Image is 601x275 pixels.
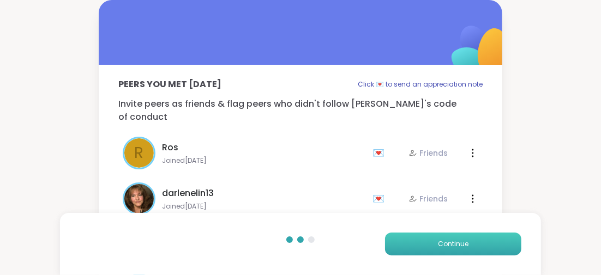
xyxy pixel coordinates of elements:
p: Click 💌 to send an appreciation note [358,78,483,91]
p: Peers you met [DATE] [118,78,221,91]
span: darlenelin13 [162,187,214,200]
img: darlenelin13 [124,184,154,213]
span: Ros [162,141,178,154]
span: R [135,142,144,164]
div: Friends [408,193,448,204]
p: Invite peers as friends & flag peers who didn't follow [PERSON_NAME]'s code of conduct [118,97,483,124]
div: 💌 [372,190,389,207]
span: Joined [DATE] [162,156,366,165]
div: Friends [408,148,448,158]
button: Continue [385,233,521,255]
div: 💌 [372,144,389,162]
span: Joined [DATE] [162,202,366,211]
span: Continue [438,239,468,249]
